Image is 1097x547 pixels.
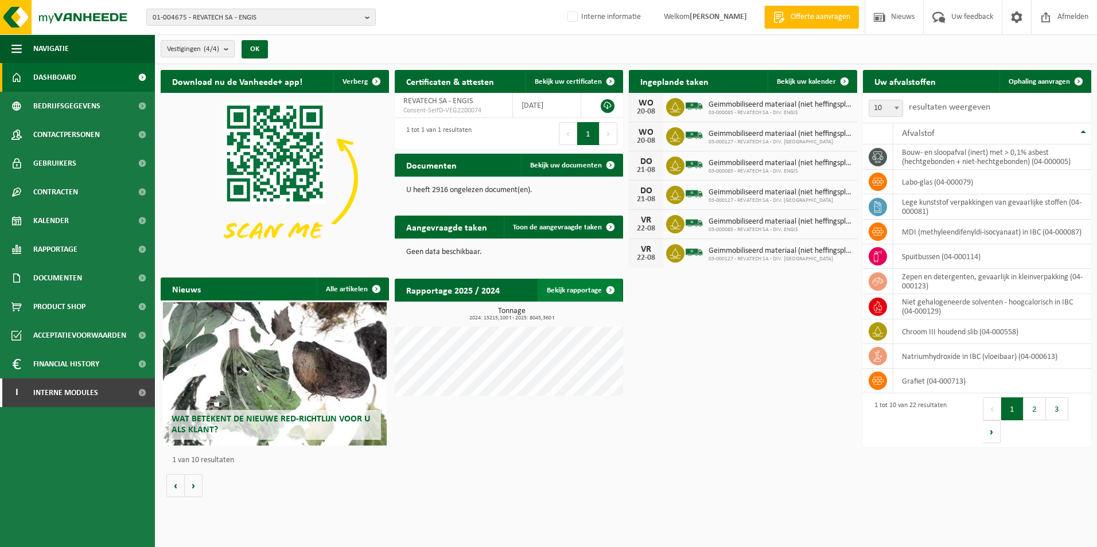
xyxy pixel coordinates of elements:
[33,292,85,321] span: Product Shop
[161,40,235,57] button: Vestigingen(4/4)
[406,186,612,194] p: U heeft 2916 ongelezen document(en).
[869,100,903,117] span: 10
[400,307,623,321] h3: Tonnage
[863,70,947,92] h2: Uw afvalstoffen
[684,243,704,262] img: BL-SO-LV
[983,397,1001,420] button: Previous
[400,121,472,146] div: 1 tot 1 van 1 resultaten
[709,226,851,233] span: 03-000085 - REVATECH SA - DIV. ENGIS
[1001,397,1024,420] button: 1
[146,9,376,26] button: 01-004675 - REVATECH SA - ENGIS
[1046,397,1068,420] button: 3
[33,378,98,407] span: Interne modules
[513,93,581,118] td: [DATE]
[400,315,623,321] span: 2024: 15215,100 t - 2025: 8045,360 t
[635,196,658,204] div: 21-08
[893,144,1091,170] td: bouw- en sloopafval (inert) met > 0,1% asbest (hechtgebonden + niet-hechtgebonden) (04-000005)
[635,99,658,108] div: WO
[893,220,1091,244] td: MDI (methyleendifenyldi-isocyanaat) in IBC (04-000087)
[559,122,577,145] button: Previous
[684,155,704,174] img: BL-SO-LV
[709,130,851,139] span: Geimmobiliseerd materiaal (niet heffingsplichtig)
[902,129,935,138] span: Afvalstof
[395,279,511,301] h2: Rapportage 2025 / 2024
[893,319,1091,344] td: chroom III houdend slib (04-000558)
[33,235,77,264] span: Rapportage
[1024,397,1046,420] button: 2
[317,278,388,300] a: Alle artikelen
[172,456,383,464] p: 1 van 10 resultaten
[629,70,720,92] h2: Ingeplande taken
[635,108,658,116] div: 20-08
[395,216,499,238] h2: Aangevraagde taken
[635,137,658,145] div: 20-08
[893,344,1091,369] td: natriumhydroxide in IBC (vloeibaar) (04-000613)
[635,157,658,166] div: DO
[709,188,851,197] span: Geimmobiliseerd materiaal (niet heffingsplichtig)
[709,247,851,256] span: Geimmobiliseerd materiaal (niet heffingsplichtig)
[185,474,203,497] button: Volgende
[709,217,851,226] span: Geimmobiliseerd materiaal (niet heffingsplichtig)
[893,170,1091,194] td: labo-glas (04-000079)
[768,70,856,93] a: Bekijk uw kalender
[33,34,69,63] span: Navigatie
[893,369,1091,393] td: grafiet (04-000713)
[690,13,747,21] strong: [PERSON_NAME]
[777,78,836,85] span: Bekijk uw kalender
[600,122,617,145] button: Next
[893,294,1091,319] td: niet gehalogeneerde solventen - hoogcalorisch in IBC (04-000129)
[709,197,851,204] span: 03-000127 - REVATECH SA - DIV. [GEOGRAPHIC_DATA]
[406,248,612,256] p: Geen data beschikbaar.
[684,126,704,145] img: BL-SO-LV
[893,194,1091,220] td: lege kunststof verpakkingen van gevaarlijke stoffen (04-000081)
[33,206,69,235] span: Kalender
[869,396,947,444] div: 1 tot 10 van 22 resultaten
[395,70,505,92] h2: Certificaten & attesten
[504,216,622,239] a: Toon de aangevraagde taken
[635,186,658,196] div: DO
[709,139,851,146] span: 03-000127 - REVATECH SA - DIV. [GEOGRAPHIC_DATA]
[11,378,22,407] span: I
[565,9,641,26] label: Interne informatie
[403,97,473,106] span: REVATECH SA - ENGIS
[33,92,100,120] span: Bedrijfsgegevens
[635,128,658,137] div: WO
[709,100,851,110] span: Geimmobiliseerd materiaal (niet heffingsplichtig)
[33,264,82,292] span: Documenten
[153,9,360,26] span: 01-004675 - REVATECH SA - ENGIS
[909,103,990,112] label: resultaten weergeven
[709,256,851,263] span: 03-000127 - REVATECH SA - DIV. [GEOGRAPHIC_DATA]
[983,420,1001,443] button: Next
[166,474,185,497] button: Vorige
[33,350,99,378] span: Financial History
[1009,78,1070,85] span: Ophaling aanvragen
[343,78,368,85] span: Verberg
[172,415,370,435] span: Wat betekent de nieuwe RED-richtlijn voor u als klant?
[635,225,658,233] div: 22-08
[999,70,1090,93] a: Ophaling aanvragen
[33,120,100,149] span: Contactpersonen
[709,168,851,175] span: 03-000085 - REVATECH SA - DIV. ENGIS
[530,162,602,169] span: Bekijk uw documenten
[161,93,389,264] img: Download de VHEPlus App
[333,70,388,93] button: Verberg
[788,11,853,23] span: Offerte aanvragen
[535,78,602,85] span: Bekijk uw certificaten
[163,302,387,446] a: Wat betekent de nieuwe RED-richtlijn voor u als klant?
[635,216,658,225] div: VR
[526,70,622,93] a: Bekijk uw certificaten
[869,100,903,116] span: 10
[635,254,658,262] div: 22-08
[893,269,1091,294] td: zepen en detergenten, gevaarlijk in kleinverpakking (04-000123)
[204,45,219,53] count: (4/4)
[513,224,602,231] span: Toon de aangevraagde taken
[709,159,851,168] span: Geimmobiliseerd materiaal (niet heffingsplichtig)
[33,63,76,92] span: Dashboard
[684,184,704,204] img: BL-SO-LV
[684,213,704,233] img: BL-SO-LV
[167,41,219,58] span: Vestigingen
[33,178,78,206] span: Contracten
[684,96,704,116] img: BL-SO-LV
[538,279,622,302] a: Bekijk rapportage
[521,154,622,177] a: Bekijk uw documenten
